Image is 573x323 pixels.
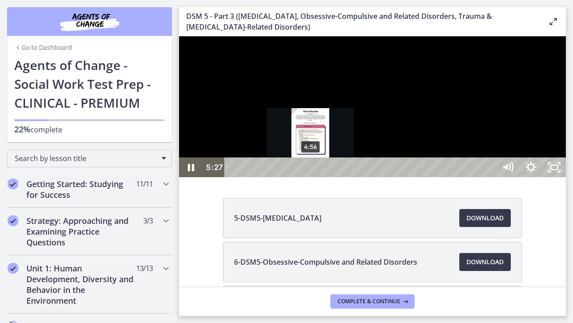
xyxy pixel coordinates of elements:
[317,121,340,141] button: Mute
[8,179,18,189] i: Completed
[14,56,165,112] h1: Agents of Change - Social Work Test Prep - CLINICAL - PREMIUM
[338,298,400,305] span: Complete & continue
[234,257,417,267] span: 6-DSM5-Obsessive-Compulsive and Related Disorders
[459,209,511,227] a: Download
[26,179,136,200] h2: Getting Started: Studying for Success
[330,294,415,309] button: Complete & continue
[466,213,504,223] span: Download
[179,36,566,177] iframe: Video Lesson
[8,215,18,226] i: Completed
[143,215,153,226] span: 3 / 3
[15,153,157,163] span: Search by lesson title
[136,179,153,189] span: 11 / 11
[363,121,387,141] button: Unfullscreen
[14,43,72,52] a: Go to Dashboard
[8,263,18,274] i: Completed
[14,124,30,135] span: 22%
[459,253,511,271] a: Download
[136,263,153,274] span: 13 / 13
[14,124,165,135] p: complete
[466,257,504,267] span: Download
[26,263,136,306] h2: Unit 1: Human Development, Diversity and Behavior in the Environment
[36,11,143,32] img: Agents of Change Social Work Test Prep
[26,215,136,248] h2: Strategy: Approaching and Examining Practice Questions
[234,213,321,223] span: 5-DSM5-[MEDICAL_DATA]
[340,121,363,141] button: Show settings menu
[186,11,534,32] h3: DSM 5 - Part 3 ([MEDICAL_DATA], Obsessive-Compulsive and Related Disorders, Trauma & [MEDICAL_DAT...
[7,149,172,167] div: Search by lesson title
